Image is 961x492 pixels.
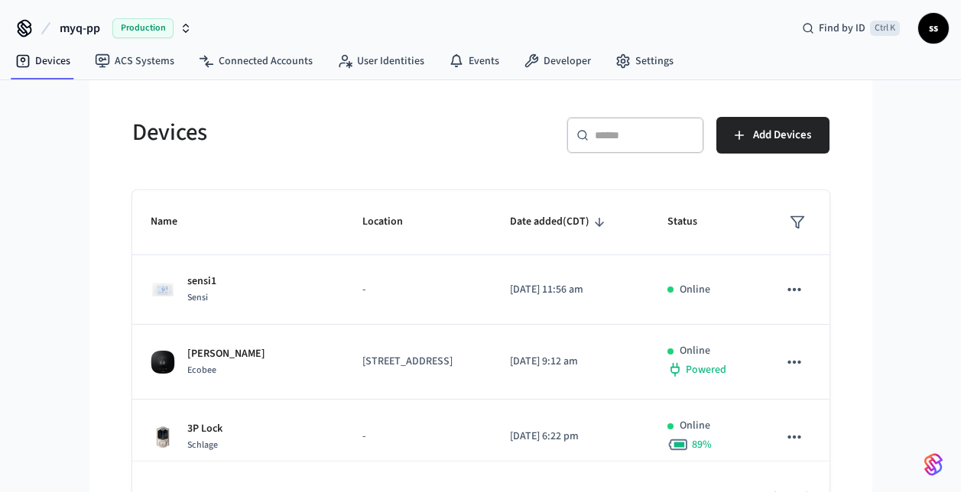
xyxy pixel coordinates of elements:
p: [STREET_ADDRESS] [362,354,473,370]
p: - [362,429,473,445]
a: Devices [3,47,83,75]
p: [DATE] 11:56 am [510,282,631,298]
a: Events [437,47,511,75]
a: Settings [603,47,686,75]
h5: Devices [132,117,472,148]
p: [PERSON_NAME] [187,346,265,362]
span: Ctrl K [870,21,900,36]
img: SeamLogoGradient.69752ec5.svg [924,452,943,477]
span: Add Devices [753,125,811,145]
span: Find by ID [819,21,865,36]
p: Online [680,418,710,434]
p: Online [680,282,710,298]
span: Ecobee [187,364,216,377]
p: Online [680,343,710,359]
img: Schlage Sense Smart Deadbolt with Camelot Trim, Front [151,425,175,449]
p: sensi1 [187,274,216,290]
button: ss [918,13,949,44]
p: [DATE] 9:12 am [510,354,631,370]
a: User Identities [325,47,437,75]
span: Location [362,210,423,234]
span: myq-pp [60,19,100,37]
img: Sensi Smart Thermostat (White) [151,277,175,302]
a: Developer [511,47,603,75]
span: Name [151,210,197,234]
span: ss [920,15,947,42]
span: Production [112,18,174,38]
img: ecobee_lite_3 [151,350,175,374]
a: ACS Systems [83,47,187,75]
span: Status [667,210,717,234]
p: 3P Lock [187,421,222,437]
span: 89 % [692,437,712,452]
p: [DATE] 6:22 pm [510,429,631,445]
span: Powered [686,362,726,377]
div: Find by IDCtrl K [790,15,912,42]
a: Connected Accounts [187,47,325,75]
span: Date added(CDT) [510,210,609,234]
button: Add Devices [716,117,830,154]
span: Sensi [187,291,208,304]
span: Schlage [187,439,218,452]
p: - [362,282,473,298]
